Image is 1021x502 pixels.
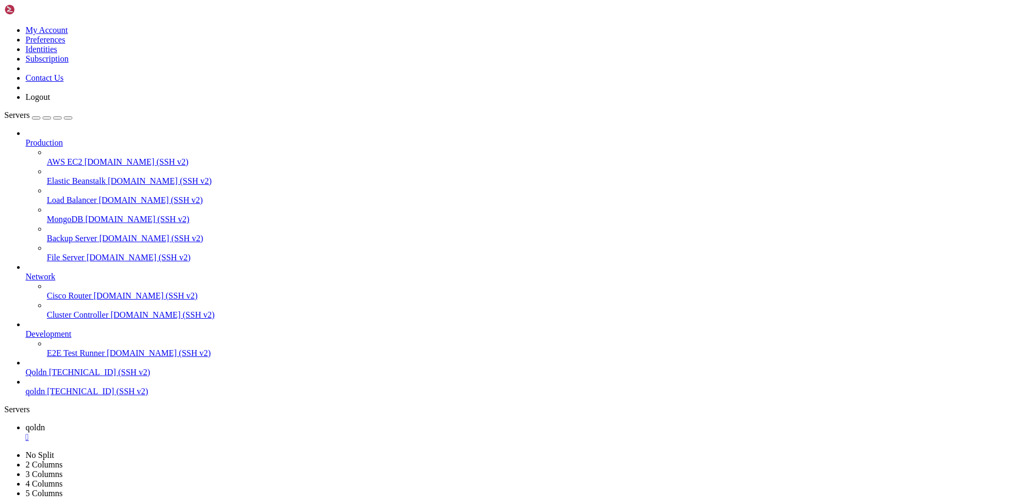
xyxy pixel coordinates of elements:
[4,405,1017,414] div: Servers
[47,310,108,319] span: Cluster Controller
[26,329,1017,339] a: Development
[26,358,1017,377] li: Qoldn [TECHNICAL_ID] (SSH v2)
[47,224,1017,243] li: Backup Server [DOMAIN_NAME] (SSH v2)
[26,432,1017,442] a: 
[47,176,1017,186] a: Elastic Beanstalk [DOMAIN_NAME] (SSH v2)
[26,387,1017,396] a: qoldn [TECHNICAL_ID] (SSH v2)
[47,282,1017,301] li: Cisco Router [DOMAIN_NAME] (SSH v2)
[47,157,1017,167] a: AWS EC2 [DOMAIN_NAME] (SSH v2)
[4,4,65,15] img: Shellngn
[47,215,1017,224] a: MongoDB [DOMAIN_NAME] (SSH v2)
[47,348,105,358] span: E2E Test Runner
[4,110,72,120] a: Servers
[107,348,211,358] span: [DOMAIN_NAME] (SSH v2)
[47,205,1017,224] li: MongoDB [DOMAIN_NAME] (SSH v2)
[47,195,1017,205] a: Load Balancer [DOMAIN_NAME] (SSH v2)
[26,129,1017,262] li: Production
[26,320,1017,358] li: Development
[47,176,106,185] span: Elastic Beanstalk
[99,234,204,243] span: [DOMAIN_NAME] (SSH v2)
[47,253,1017,262] a: File Server [DOMAIN_NAME] (SSH v2)
[26,329,71,338] span: Development
[26,423,1017,442] a: qoldn
[26,460,63,469] a: 2 Columns
[26,368,1017,377] a: Qoldn [TECHNICAL_ID] (SSH v2)
[47,186,1017,205] li: Load Balancer [DOMAIN_NAME] (SSH v2)
[26,450,54,460] a: No Split
[4,110,30,120] span: Servers
[47,243,1017,262] li: File Server [DOMAIN_NAME] (SSH v2)
[26,272,1017,282] a: Network
[47,148,1017,167] li: AWS EC2 [DOMAIN_NAME] (SSH v2)
[47,167,1017,186] li: Elastic Beanstalk [DOMAIN_NAME] (SSH v2)
[47,387,148,396] span: [TECHNICAL_ID] (SSH v2)
[26,92,50,101] a: Logout
[26,73,64,82] a: Contact Us
[47,157,82,166] span: AWS EC2
[94,291,198,300] span: [DOMAIN_NAME] (SSH v2)
[26,45,57,54] a: Identities
[85,215,189,224] span: [DOMAIN_NAME] (SSH v2)
[26,25,68,35] a: My Account
[26,138,63,147] span: Production
[26,489,63,498] a: 5 Columns
[108,176,212,185] span: [DOMAIN_NAME] (SSH v2)
[99,195,203,205] span: [DOMAIN_NAME] (SSH v2)
[26,377,1017,396] li: qoldn [TECHNICAL_ID] (SSH v2)
[26,387,45,396] span: qoldn
[85,157,189,166] span: [DOMAIN_NAME] (SSH v2)
[47,253,85,262] span: File Server
[47,234,1017,243] a: Backup Server [DOMAIN_NAME] (SSH v2)
[47,291,91,300] span: Cisco Router
[47,348,1017,358] a: E2E Test Runner [DOMAIN_NAME] (SSH v2)
[87,253,191,262] span: [DOMAIN_NAME] (SSH v2)
[26,35,65,44] a: Preferences
[26,54,69,63] a: Subscription
[47,234,97,243] span: Backup Server
[111,310,215,319] span: [DOMAIN_NAME] (SSH v2)
[26,470,63,479] a: 3 Columns
[47,291,1017,301] a: Cisco Router [DOMAIN_NAME] (SSH v2)
[26,138,1017,148] a: Production
[49,368,150,377] span: [TECHNICAL_ID] (SSH v2)
[47,339,1017,358] li: E2E Test Runner [DOMAIN_NAME] (SSH v2)
[47,195,97,205] span: Load Balancer
[26,423,45,432] span: qoldn
[26,368,47,377] span: Qoldn
[47,310,1017,320] a: Cluster Controller [DOMAIN_NAME] (SSH v2)
[47,215,83,224] span: MongoDB
[47,301,1017,320] li: Cluster Controller [DOMAIN_NAME] (SSH v2)
[26,479,63,488] a: 4 Columns
[26,272,55,281] span: Network
[26,262,1017,320] li: Network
